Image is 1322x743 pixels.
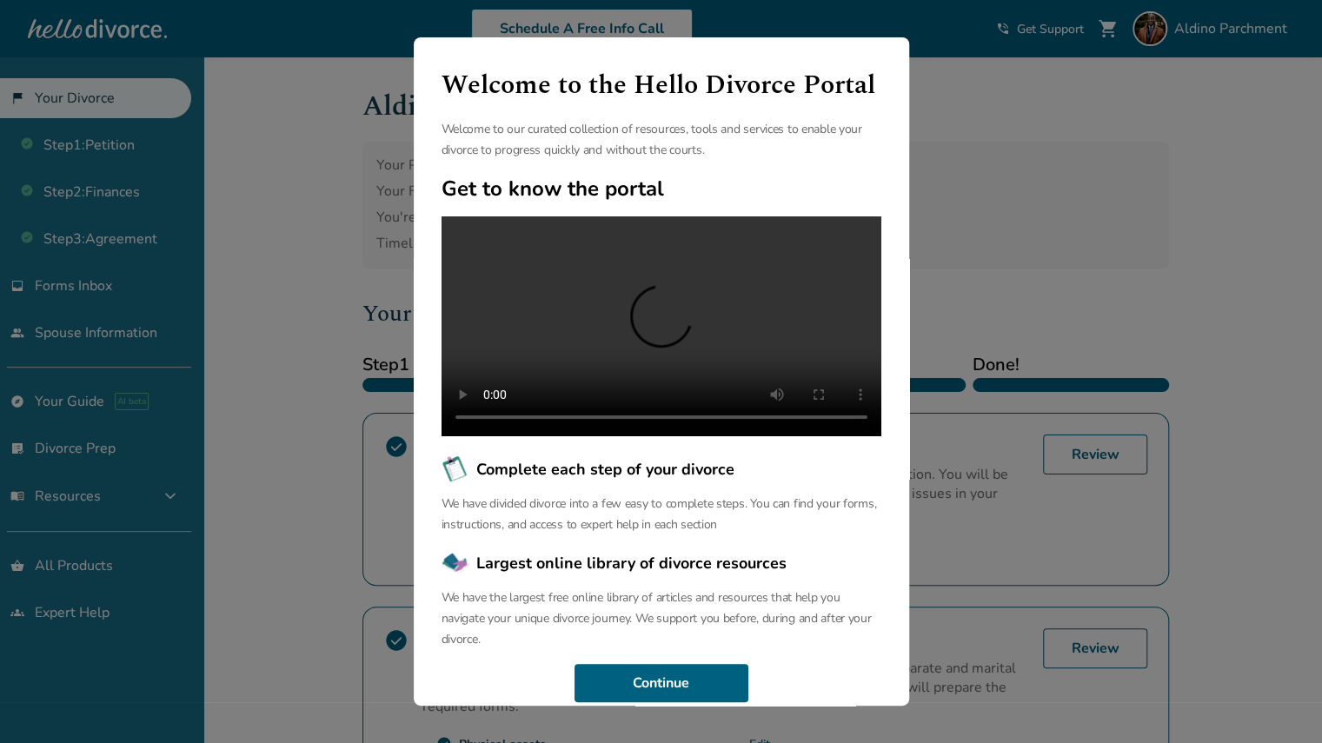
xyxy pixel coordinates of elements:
[442,65,881,105] h1: Welcome to the Hello Divorce Portal
[476,458,734,481] span: Complete each step of your divorce
[442,587,881,650] p: We have the largest free online library of articles and resources that help you navigate your uni...
[476,552,787,574] span: Largest online library of divorce resources
[575,664,748,702] button: Continue
[442,455,469,483] img: Complete each step of your divorce
[442,175,881,202] h2: Get to know the portal
[442,549,469,577] img: Largest online library of divorce resources
[1235,660,1322,743] iframe: Chat Widget
[442,494,881,535] p: We have divided divorce into a few easy to complete steps. You can find your forms, instructions,...
[442,119,881,161] p: Welcome to our curated collection of resources, tools and services to enable your divorce to prog...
